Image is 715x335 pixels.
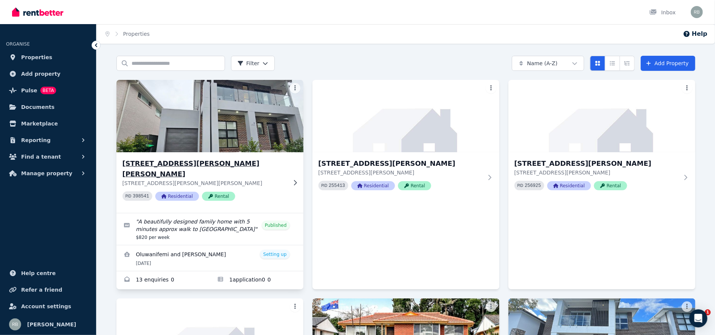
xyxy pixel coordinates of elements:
[398,181,431,190] span: Rental
[517,184,524,188] small: PID
[6,50,90,65] a: Properties
[6,116,90,131] a: Marketplace
[202,192,235,201] span: Rental
[683,29,707,38] button: Help
[21,136,51,145] span: Reporting
[525,183,541,188] code: 256925
[21,269,56,278] span: Help centre
[6,83,90,98] a: PulseBETA
[641,56,695,71] a: Add Property
[705,309,711,315] span: 1
[231,56,275,71] button: Filter
[133,194,149,199] code: 398541
[21,169,72,178] span: Manage property
[329,183,345,188] code: 255413
[21,119,58,128] span: Marketplace
[21,69,61,78] span: Add property
[486,83,496,93] button: More options
[620,56,635,71] button: Expanded list view
[21,102,55,112] span: Documents
[9,318,21,330] img: Raj Bala
[6,166,90,181] button: Manage property
[590,56,605,71] button: Card view
[594,181,627,190] span: Rental
[116,271,210,289] a: Enquiries for 20 Burcham St, Marsden Park
[6,266,90,281] a: Help centre
[21,53,52,62] span: Properties
[126,194,132,198] small: PID
[112,78,308,154] img: 20 Burcham St, Marsden Park
[649,9,676,16] div: Inbox
[116,80,303,213] a: 20 Burcham St, Marsden Park[STREET_ADDRESS][PERSON_NAME][PERSON_NAME][STREET_ADDRESS][PERSON_NAME...
[21,152,61,161] span: Find a tenant
[318,169,483,176] p: [STREET_ADDRESS][PERSON_NAME]
[96,24,159,44] nav: Breadcrumb
[123,31,150,37] a: Properties
[6,133,90,148] button: Reporting
[6,66,90,81] a: Add property
[547,181,591,190] span: Residential
[322,184,328,188] small: PID
[682,83,692,93] button: More options
[290,83,300,93] button: More options
[682,301,692,312] button: More options
[21,302,71,311] span: Account settings
[527,60,558,67] span: Name (A-Z)
[40,87,56,94] span: BETA
[486,301,496,312] button: More options
[590,56,635,71] div: View options
[514,158,679,169] h3: [STREET_ADDRESS][PERSON_NAME]
[514,169,679,176] p: [STREET_ADDRESS][PERSON_NAME]
[6,299,90,314] a: Account settings
[116,213,303,245] a: Edit listing: A beautifully designed family home with 5 minutes approx walk to Northbourne Public...
[210,271,303,289] a: Applications for 20 Burcham St, Marsden Park
[122,158,287,179] h3: [STREET_ADDRESS][PERSON_NAME][PERSON_NAME]
[21,86,37,95] span: Pulse
[6,149,90,164] button: Find a tenant
[21,285,62,294] span: Refer a friend
[312,80,499,152] img: 24 Furber Street, The Ponds
[508,80,695,202] a: 28 Furber Street, The Ponds[STREET_ADDRESS][PERSON_NAME][STREET_ADDRESS][PERSON_NAME]PID 256925Re...
[122,179,287,187] p: [STREET_ADDRESS][PERSON_NAME][PERSON_NAME]
[691,6,703,18] img: Raj Bala
[6,41,30,47] span: ORGANISE
[290,301,300,312] button: More options
[27,320,76,329] span: [PERSON_NAME]
[689,309,707,327] div: Open Intercom Messenger
[116,245,303,271] a: View details for Oluwanifemi and Adebayo Olumide
[12,6,63,18] img: RentBetter
[312,80,499,202] a: 24 Furber Street, The Ponds[STREET_ADDRESS][PERSON_NAME][STREET_ADDRESS][PERSON_NAME]PID 255413Re...
[605,56,620,71] button: Compact list view
[512,56,584,71] button: Name (A-Z)
[155,192,199,201] span: Residential
[6,99,90,115] a: Documents
[237,60,260,67] span: Filter
[6,282,90,297] a: Refer a friend
[508,80,695,152] img: 28 Furber Street, The Ponds
[351,181,395,190] span: Residential
[318,158,483,169] h3: [STREET_ADDRESS][PERSON_NAME]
